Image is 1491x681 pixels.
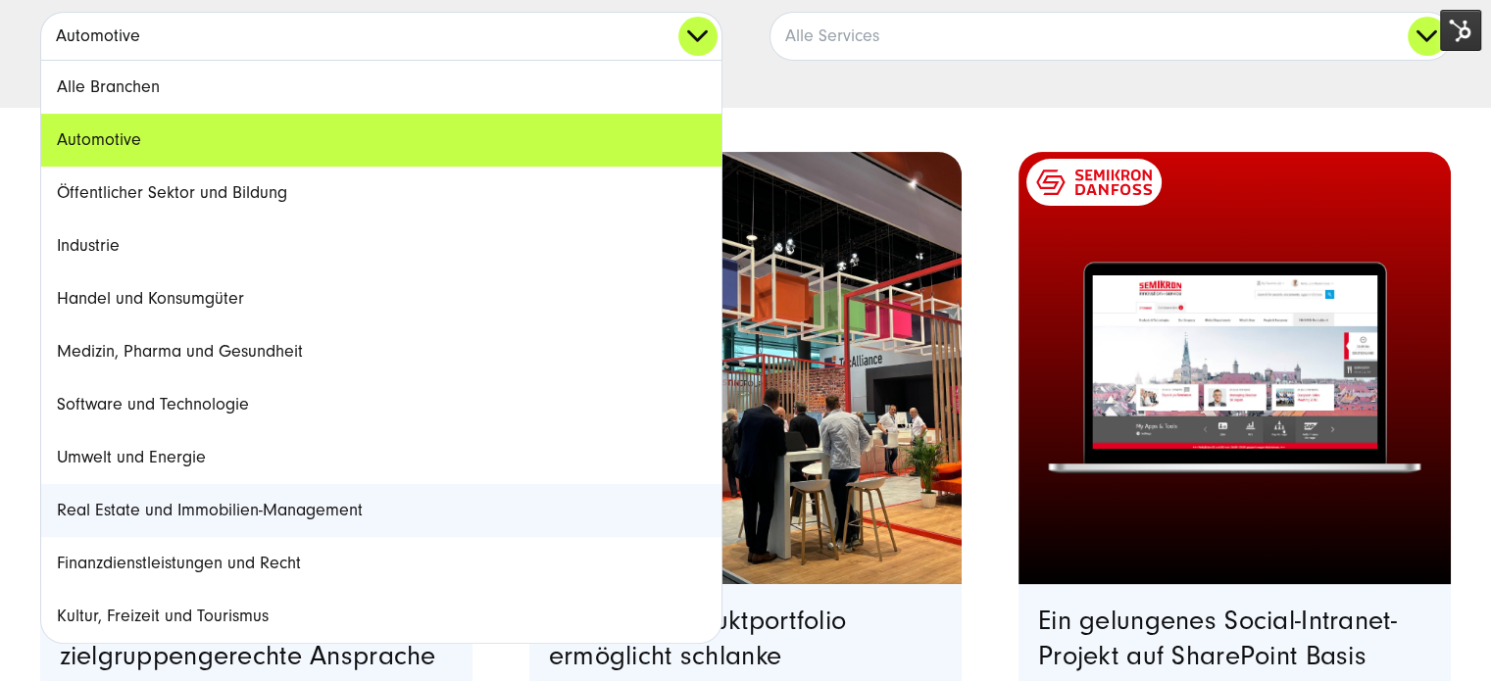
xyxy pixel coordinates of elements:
a: Featured image: Preview Bild: Digitales Produktportfolio für schlanke Vertriebsprozesse und beste... [529,152,963,585]
a: Ein gelungenes Social-Intranet-Projekt auf SharePoint Basis [1038,606,1398,671]
a: Automotive [41,114,721,167]
a: Alle Branchen [41,61,721,114]
a: Featured image: - Read full post: Semikron | Intranet | SUNZINET [1019,152,1452,585]
a: Real Estate und Immobilien-Management [41,484,721,537]
img: Preview Bild: Digitales Produktportfolio für schlanke Vertriebsprozesse und beste CX [529,152,963,585]
a: Kultur, Freizeit und Tourismus [41,590,721,643]
a: Alle Services [770,13,1451,60]
a: Finanzdienstleistungen und Recht [41,537,721,590]
a: Software und Technologie [41,378,721,431]
a: Industrie [41,219,721,272]
a: Umwelt und Energie [41,431,721,484]
img: semikron-danfoss-logo [1036,170,1152,195]
a: Automotive [41,13,721,60]
a: Medizin, Pharma und Gesundheit [41,325,721,378]
img: HubSpot Tools-Menüschalter [1440,10,1481,51]
a: Öffentlicher Sektor und Bildung [41,167,721,219]
img: placeholder-macbook.png [1040,246,1429,489]
a: Handel und Konsumgüter [41,272,721,325]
